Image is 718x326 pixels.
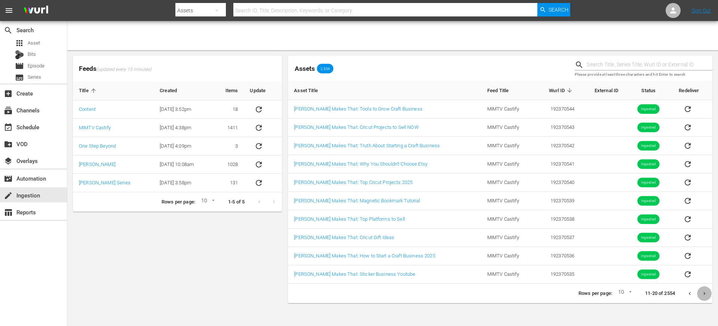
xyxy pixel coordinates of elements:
[535,137,580,155] td: 192370542
[79,162,116,167] a: [PERSON_NAME]
[587,59,712,70] input: Search Title, Series Title, Wurl ID or External ID
[96,67,151,73] span: (updated every 15 minutes)
[79,87,98,94] span: Title
[294,271,415,277] a: [PERSON_NAME] Makes That: Sticker Business Youtube
[481,118,535,137] td: MIMTV Castify
[549,3,568,16] span: Search
[638,198,660,204] span: Ingested
[15,73,24,82] span: Series
[15,39,24,48] span: Asset
[213,156,244,174] td: 1028
[638,253,660,259] span: Ingested
[638,272,660,277] span: Ingested
[4,106,13,115] span: Channels
[4,6,13,15] span: menu
[294,87,328,94] span: Asset Title
[579,290,612,297] p: Rows per page:
[294,216,405,222] a: [PERSON_NAME] Makes That: Top Platforms to Sell
[79,125,111,130] a: MIMTV Castify
[295,65,315,72] span: Assets
[4,123,13,132] span: Schedule
[294,198,420,203] a: [PERSON_NAME] Makes That: Magnetic Bookmark Tutorial
[317,66,333,71] span: 2,554
[213,81,244,100] th: Items
[481,229,535,247] td: MIMTV Castify
[575,72,712,78] p: Please provide at least three characters and hit Enter to search
[294,143,440,148] a: [PERSON_NAME] Makes That: Truth About Starting a Craft Business
[154,100,213,119] td: [DATE] 3:52pm
[15,50,24,59] div: Bits
[481,210,535,229] td: MIMTV Castify
[638,125,660,130] span: Ingested
[638,143,660,149] span: Ingested
[673,81,712,100] th: Redeliver
[154,156,213,174] td: [DATE] 10:08am
[697,286,712,301] button: Next page
[638,106,660,112] span: Ingested
[682,286,697,301] button: Previous page
[4,89,13,98] span: Create
[213,137,244,156] td: 3
[294,106,423,112] a: [PERSON_NAME] Makes That: Tools to Grow Craft Business
[638,162,660,167] span: Ingested
[481,81,535,100] th: Feed Title
[28,62,45,70] span: Episode
[73,81,282,192] table: sticky table
[213,119,244,137] td: 1411
[481,137,535,155] td: MIMTV Castify
[28,51,36,58] span: Bits
[294,253,435,259] a: [PERSON_NAME] Makes That: How to Start a Craft Business 2025
[638,217,660,222] span: Ingested
[691,7,711,13] a: Sign Out
[580,81,624,100] th: External ID
[481,265,535,284] td: MIMTV Castify
[481,247,535,265] td: MIMTV Castify
[535,265,580,284] td: 192370535
[294,124,418,130] a: [PERSON_NAME] Makes That: Cricut Projects to Sell NOW
[79,106,96,112] a: Content
[535,210,580,229] td: 192370538
[535,118,580,137] td: 192370543
[4,157,13,166] span: Overlays
[549,87,574,94] span: Wurl ID
[294,161,427,167] a: [PERSON_NAME] Makes That: Why You Shouldn't Choose Etsy
[18,2,54,19] img: ans4CAIJ8jUAAAAAAAAAAAAAAAAAAAAAAAAgQb4GAAAAAAAAAAAAAAAAAAAAAAAAJMjXAAAAAAAAAAAAAAAAAAAAAAAAgAT5G...
[4,26,13,35] span: Search
[198,196,216,208] div: 10
[481,155,535,173] td: MIMTV Castify
[535,155,580,173] td: 192370541
[535,247,580,265] td: 192370536
[638,180,660,185] span: Ingested
[15,61,24,70] span: Episode
[154,137,213,156] td: [DATE] 4:09pm
[28,39,40,47] span: Asset
[615,288,633,299] div: 10
[537,3,570,16] button: Search
[244,81,282,100] th: Update
[160,87,187,94] span: Created
[4,191,13,200] span: Ingestion
[481,100,535,118] td: MIMTV Castify
[535,192,580,210] td: 192370539
[535,100,580,118] td: 192370544
[624,81,673,100] th: Status
[294,179,412,185] a: [PERSON_NAME] Makes That: Top Cricut Projects 2025
[79,180,131,185] a: [PERSON_NAME] Series
[4,208,13,217] span: Reports
[288,81,712,284] table: sticky table
[28,73,41,81] span: Series
[294,235,394,240] a: [PERSON_NAME] Makes That: Cricut Gift Ideas
[213,100,244,119] td: 18
[73,63,282,75] span: Feeds
[645,290,675,297] p: 11-20 of 2554
[228,199,245,206] p: 1-5 of 5
[535,229,580,247] td: 192370537
[162,199,195,206] p: Rows per page:
[79,143,116,149] a: One Step Beyond
[481,192,535,210] td: MIMTV Castify
[154,174,213,192] td: [DATE] 3:58pm
[4,140,13,149] span: VOD
[535,173,580,192] td: 192370540
[481,173,535,192] td: MIMTV Castify
[4,174,13,183] span: Automation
